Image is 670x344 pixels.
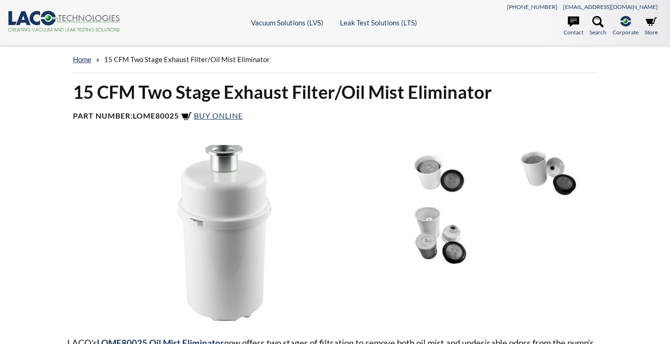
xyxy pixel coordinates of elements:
a: [PHONE_NUMBER] [507,3,557,10]
a: Vacuum Solutions (LVS) [251,18,323,27]
img: 15 CFM TWO STAGE EXHAUST FILTER/OIL MIST ELIMINATOR [496,145,598,202]
a: home [73,55,91,64]
span: Buy Online [194,111,243,120]
span: 15 CFM Two Stage Exhaust Filter/Oil Mist Eliminator [104,55,270,64]
img: 15 CFM TWO STAGE EXHAUST FILTER/OIL MIST ELIMINATOR [388,145,491,202]
div: » [73,46,597,73]
a: Search [589,16,606,37]
img: 15 CFM TWO STAGE EXHAUST FILTER/OIL MIST ELIMINATOR [67,145,381,321]
a: Contact [564,16,583,37]
a: [EMAIL_ADDRESS][DOMAIN_NAME] [563,3,658,10]
a: Store [645,16,658,37]
a: Buy Online [181,111,243,120]
h4: Part Number: [73,111,597,122]
h1: 15 CFM Two Stage Exhaust Filter/Oil Mist Eliminator [73,80,597,104]
img: 15 CFM TWO STAGE EXHAUST FILTER/OIL MIST ELIMINATOR [388,207,491,264]
span: Corporate [613,28,638,37]
b: LOME80025 [133,111,179,120]
a: Leak Test Solutions (LTS) [340,18,417,27]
